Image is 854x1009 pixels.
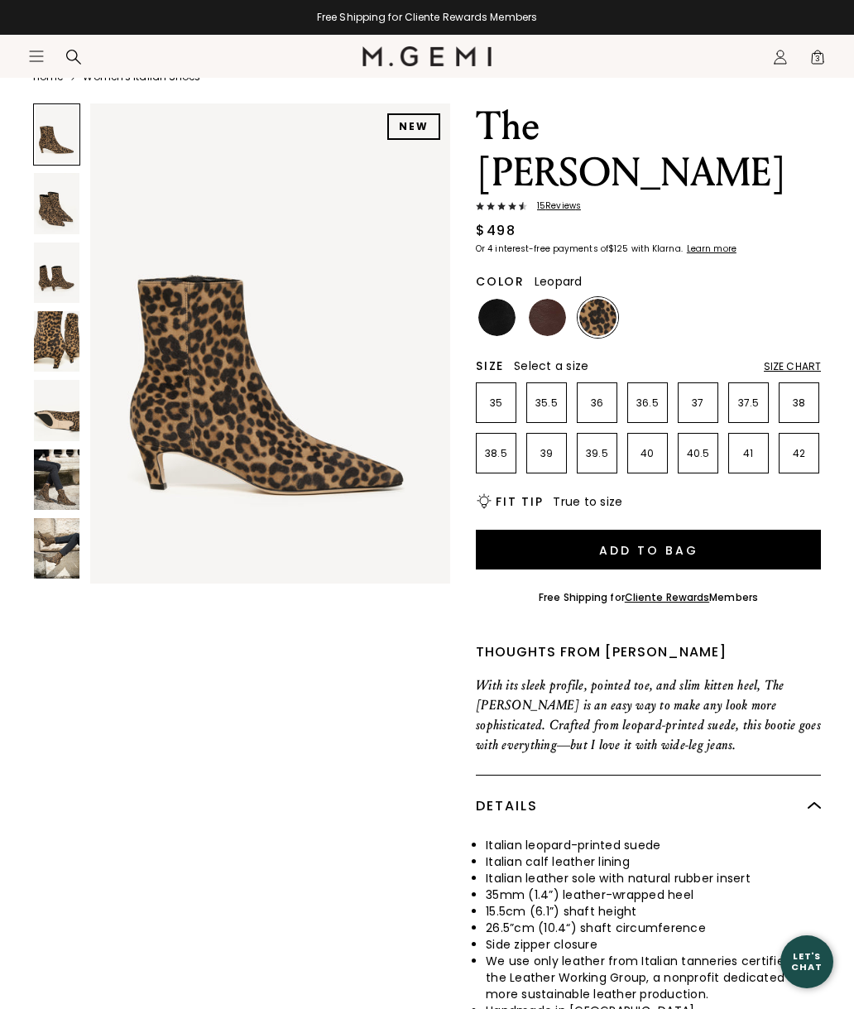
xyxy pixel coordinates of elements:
img: The Delfina [34,173,79,233]
p: 36.5 [628,396,667,410]
h2: Size [476,359,504,372]
klarna-placement-style-body: with Klarna [631,243,685,255]
img: The Delfina [34,449,79,510]
p: With its sleek profile, pointed toe, and slim kitten heel, The [PERSON_NAME] is an easy way to ma... [476,675,821,755]
klarna-placement-style-body: Or 4 interest-free payments of [476,243,608,255]
img: Leopard [579,299,617,336]
h2: Color [476,275,525,288]
img: M.Gemi [362,46,492,66]
div: Let's Chat [780,951,833,972]
span: Select a size [514,358,588,374]
span: True to size [553,493,622,510]
p: 39 [527,447,566,460]
img: The Delfina [34,518,79,579]
p: 37.5 [729,396,768,410]
p: 40 [628,447,667,460]
li: 35mm (1.4”) leather-wrapped heel [486,886,821,903]
p: 37 [679,396,717,410]
a: Learn more [685,244,736,254]
div: Size Chart [764,360,821,373]
img: The Delfina [90,103,450,584]
div: Thoughts from [PERSON_NAME] [476,642,821,662]
div: Free Shipping for Members [539,591,758,604]
span: 15 Review s [527,201,581,211]
img: The Delfina [34,380,79,440]
li: 15.5cm (6.1”) shaft height [486,903,821,920]
p: 36 [578,396,617,410]
li: 26.5”cm (10.4“) shaft circumference [486,920,821,936]
p: 42 [780,447,818,460]
p: 38 [780,396,818,410]
img: The Delfina [34,243,79,303]
p: 38.5 [477,447,516,460]
p: 35.5 [527,396,566,410]
klarna-placement-style-amount: $125 [608,243,628,255]
img: Chocolate [529,299,566,336]
li: We use only leather from Italian tanneries certified by the Leather Working Group, a nonprofit de... [486,953,821,1002]
h1: The [PERSON_NAME] [476,103,821,196]
li: Side zipper closure [486,936,821,953]
p: 40.5 [679,447,717,460]
li: Italian leather sole with natural rubber insert [486,870,821,886]
li: Italian leopard-printed suede [486,837,821,853]
p: 39.5 [578,447,617,460]
div: Details [476,776,821,837]
img: Black [478,299,516,336]
div: NEW [387,113,440,140]
a: Cliente Rewards [625,590,710,604]
klarna-placement-style-cta: Learn more [687,243,736,255]
div: $498 [476,221,516,241]
button: Open site menu [28,48,45,65]
span: Leopard [535,273,583,290]
span: 3 [809,52,826,69]
li: Italian calf leather lining [486,853,821,870]
h2: Fit Tip [496,495,543,508]
p: 41 [729,447,768,460]
p: 35 [477,396,516,410]
a: 15Reviews [476,201,821,214]
img: The Delfina [34,311,79,372]
button: Add to Bag [476,530,821,569]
